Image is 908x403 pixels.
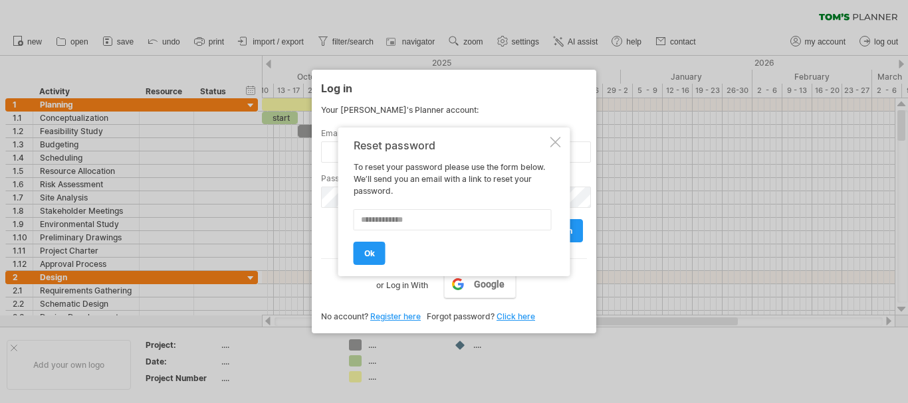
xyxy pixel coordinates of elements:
span: Google [474,279,505,289]
a: ok [354,242,386,265]
span: ok [364,248,375,258]
label: or Log in With [376,270,428,293]
a: Register here [370,311,421,321]
label: Email: [321,128,587,138]
span: No account? [321,311,368,321]
div: Your [PERSON_NAME]'s Planner account: [321,105,587,115]
div: Log in [321,76,587,100]
label: Password: [321,173,587,183]
div: To reset your password please use the form below. We’ll send you an email with a link to reset yo... [354,139,548,264]
a: Click here [497,311,535,321]
span: Forgot password? [427,311,495,321]
div: Reset password [354,139,548,151]
a: Google [444,270,516,298]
